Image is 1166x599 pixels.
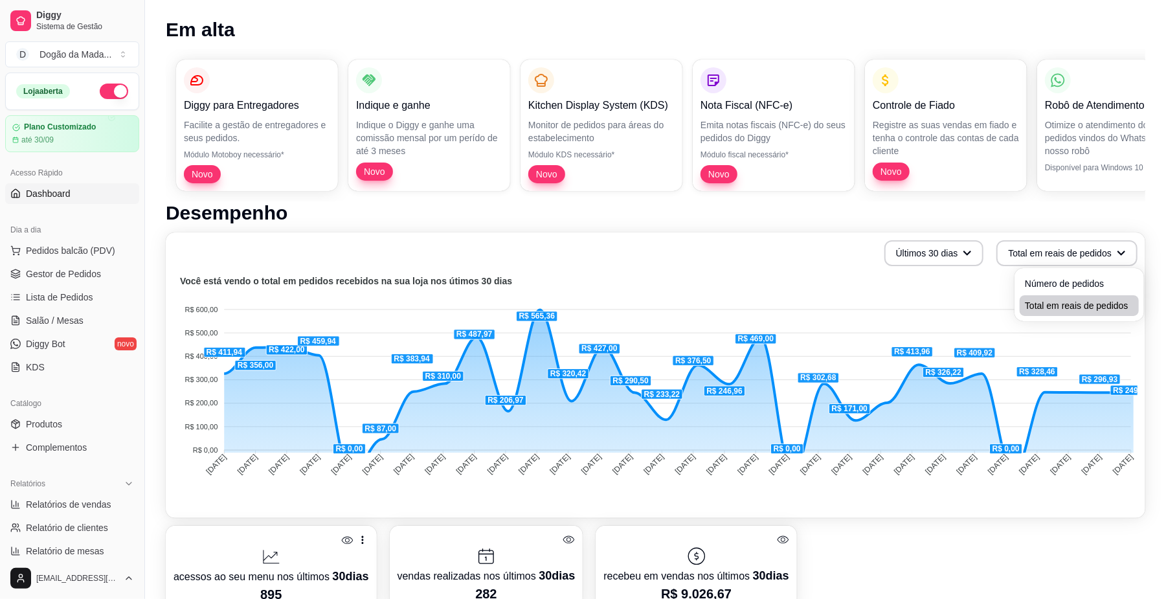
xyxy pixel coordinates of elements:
tspan: R$ 400,00 [185,352,218,360]
div: Loja aberta [16,84,70,98]
div: Dia a dia [5,220,139,240]
tspan: [DATE] [955,453,979,477]
div: Catálogo [5,393,139,414]
p: Módulo Motoboy necessário* [184,150,330,160]
p: Emita notas fiscais (NFC-e) do seus pedidos do Diggy [701,119,847,144]
tspan: [DATE] [611,452,634,476]
span: Gestor de Pedidos [26,267,101,280]
button: Controle de FiadoRegistre as suas vendas em fiado e tenha o controle das contas de cada clienteNovo [865,60,1027,191]
div: Acesso Rápido [5,163,139,183]
span: D [16,48,29,61]
tspan: [DATE] [892,453,916,477]
p: Módulo fiscal necessário* [701,150,847,160]
p: Kitchen Display System (KDS) [528,98,675,113]
span: Novo [531,168,563,181]
tspan: [DATE] [392,452,416,476]
p: Módulo KDS necessário* [528,150,675,160]
span: Pedidos balcão (PDV) [26,244,115,257]
tspan: [DATE] [1049,453,1073,477]
button: [EMAIL_ADDRESS][DOMAIN_NAME] [5,563,139,594]
p: Registre as suas vendas em fiado e tenha o controle das contas de cada cliente [873,119,1019,157]
tspan: R$ 300,00 [185,376,218,383]
a: Salão / Mesas [5,310,139,331]
p: vendas realizadas nos últimos [398,567,576,585]
a: Plano Customizadoaté 30/09 [5,115,139,152]
div: Dogão da Mada ... [39,48,111,61]
tspan: [DATE] [861,453,885,477]
span: Total em reais de pedidos [1025,299,1134,312]
p: Diggy para Entregadores [184,98,330,113]
tspan: [DATE] [330,453,353,477]
span: 30 dias [539,569,575,582]
button: Select a team [5,41,139,67]
p: Facilite a gestão de entregadores e seus pedidos. [184,119,330,144]
span: Salão / Mesas [26,314,84,327]
span: Novo [703,168,735,181]
tspan: R$ 100,00 [185,423,218,431]
p: Indique o Diggy e ganhe uma comissão mensal por um perído de até 3 meses [356,119,502,157]
button: Últimos 30 dias [884,240,984,266]
tspan: [DATE] [924,453,948,477]
p: Nota Fiscal (NFC-e) [701,98,847,113]
button: Indique e ganheIndique o Diggy e ganhe uma comissão mensal por um perído de até 3 mesesNovo [348,60,510,191]
span: Lista de Pedidos [26,291,93,304]
tspan: [DATE] [1017,453,1041,477]
button: Nota Fiscal (NFC-e)Emita notas fiscais (NFC-e) do seus pedidos do DiggyMódulo fiscal necessário*Novo [693,60,855,191]
tspan: [DATE] [205,453,229,477]
button: Alterar Status [100,84,128,99]
tspan: [DATE] [830,453,854,477]
p: Monitor de pedidos para áreas do estabelecimento [528,119,675,144]
tspan: R$ 600,00 [185,306,218,313]
span: Número de pedidos [1025,277,1134,290]
a: Dashboard [5,183,139,204]
tspan: [DATE] [548,452,572,476]
tspan: R$ 0,00 [193,446,218,454]
tspan: [DATE] [486,452,510,476]
h1: Desempenho [166,201,1145,225]
span: Produtos [26,418,62,431]
button: Diggy para EntregadoresFacilite a gestão de entregadores e seus pedidos.Módulo Motoboy necessário... [176,60,338,191]
span: 30 dias [332,570,368,583]
span: Relatórios [10,479,45,489]
span: [EMAIL_ADDRESS][DOMAIN_NAME] [36,573,118,583]
span: Relatório de mesas [26,545,104,558]
span: Novo [186,168,218,181]
button: Kitchen Display System (KDS)Monitor de pedidos para áreas do estabelecimentoMódulo KDS necessário... [521,60,682,191]
a: Relatório de mesas [5,541,139,561]
article: até 30/09 [21,135,54,145]
span: Relatório de clientes [26,521,108,534]
tspan: [DATE] [1111,453,1135,477]
span: Sistema de Gestão [36,21,134,32]
a: Produtos [5,414,139,435]
a: Relatório de clientes [5,517,139,538]
a: Complementos [5,437,139,458]
tspan: [DATE] [579,452,603,476]
tspan: [DATE] [1080,453,1104,477]
tspan: [DATE] [767,453,791,477]
tspan: [DATE] [986,453,1010,477]
text: Você está vendo o total em pedidos recebidos na sua loja nos útimos 30 dias [180,277,512,287]
span: Novo [875,165,907,178]
tspan: [DATE] [423,452,447,476]
tspan: R$ 200,00 [185,399,218,407]
tspan: [DATE] [642,452,666,476]
h1: Em alta [166,18,1145,41]
a: DiggySistema de Gestão [5,5,139,36]
tspan: [DATE] [673,452,697,476]
tspan: [DATE] [236,453,260,477]
a: Relatórios de vendas [5,494,139,515]
p: Indique e ganhe [356,98,502,113]
a: Diggy Botnovo [5,333,139,354]
span: Diggy Bot [26,337,65,350]
tspan: [DATE] [361,453,385,477]
span: Complementos [26,441,87,454]
span: KDS [26,361,45,374]
p: recebeu em vendas nos últimos [603,567,789,585]
article: Plano Customizado [24,122,96,132]
button: Total em reais de pedidos [996,240,1138,266]
span: 30 dias [753,569,789,582]
tspan: [DATE] [267,453,291,477]
p: acessos ao seu menu nos últimos [174,567,369,585]
tspan: R$ 500,00 [185,329,218,337]
tspan: [DATE] [517,452,541,476]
